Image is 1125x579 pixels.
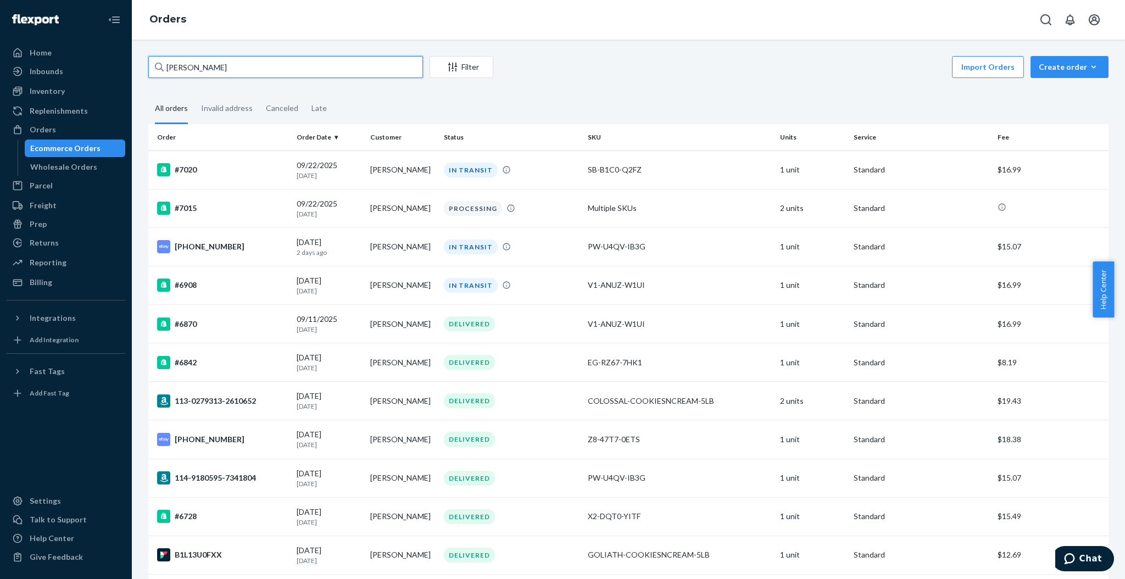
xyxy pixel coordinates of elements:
td: 1 unit [776,420,849,459]
a: Orders [149,13,186,25]
div: Add Fast Tag [30,388,69,398]
p: [DATE] [297,556,361,565]
td: $18.38 [993,420,1109,459]
div: Inbounds [30,66,63,77]
div: Z8-47T7-0ETS [588,434,771,445]
th: Order [148,124,292,151]
p: Standard [854,164,989,175]
button: Fast Tags [7,363,125,380]
p: Standard [854,472,989,483]
button: Talk to Support [7,511,125,528]
div: PW-U4QV-IB3G [588,472,771,483]
p: [DATE] [297,363,361,372]
div: DELIVERED [444,393,495,408]
p: Standard [854,203,989,214]
td: 1 unit [776,305,849,343]
th: Order Date [292,124,366,151]
a: Wholesale Orders [25,158,126,176]
a: Freight [7,197,125,214]
th: Service [849,124,993,151]
a: Returns [7,234,125,252]
div: 09/22/2025 [297,198,361,219]
a: Ecommerce Orders [25,140,126,157]
div: V1-ANUZ-W1UI [588,280,771,291]
div: [DATE] [297,275,361,296]
button: Create order [1031,56,1109,78]
button: Open Search Box [1035,9,1057,31]
div: #7015 [157,202,288,215]
div: DELIVERED [444,432,495,447]
div: Replenishments [30,105,88,116]
div: [DATE] [297,468,361,488]
button: Open notifications [1059,9,1081,31]
p: Standard [854,319,989,330]
th: SKU [583,124,776,151]
div: Customer [370,132,435,142]
input: Search orders [148,56,423,78]
div: Talk to Support [30,514,87,525]
div: [DATE] [297,506,361,527]
div: Late [311,94,327,123]
td: [PERSON_NAME] [366,305,439,343]
td: $16.99 [993,266,1109,304]
div: Billing [30,277,52,288]
button: Integrations [7,309,125,327]
div: 09/22/2025 [297,160,361,180]
td: $19.43 [993,382,1109,420]
div: All orders [155,94,188,124]
div: Wholesale Orders [30,162,97,172]
a: Add Integration [7,331,125,349]
div: V1-ANUZ-W1UI [588,319,771,330]
div: Prep [30,219,47,230]
td: $15.07 [993,459,1109,497]
div: B1L13U0FXX [157,548,288,561]
td: [PERSON_NAME] [366,536,439,574]
ol: breadcrumbs [141,4,195,36]
div: Integrations [30,313,76,324]
p: Standard [854,434,989,445]
div: [DATE] [297,545,361,565]
td: 1 unit [776,459,849,497]
div: Reporting [30,257,66,268]
a: Reporting [7,254,125,271]
div: 113-0279313-2610652 [157,394,288,408]
div: Parcel [30,180,53,191]
div: Inventory [30,86,65,97]
div: [DATE] [297,391,361,411]
a: Home [7,44,125,62]
th: Units [776,124,849,151]
div: DELIVERED [444,471,495,486]
td: [PERSON_NAME] [366,382,439,420]
div: Canceled [266,94,298,123]
td: $12.69 [993,536,1109,574]
div: Ecommerce Orders [30,143,101,154]
td: 1 unit [776,536,849,574]
span: Help Center [1093,261,1114,318]
th: Fee [993,124,1109,151]
td: $15.07 [993,227,1109,266]
button: Give Feedback [7,548,125,566]
td: 1 unit [776,266,849,304]
td: $16.99 [993,305,1109,343]
td: 2 units [776,189,849,227]
p: [DATE] [297,517,361,527]
td: 1 unit [776,227,849,266]
td: [PERSON_NAME] [366,497,439,536]
div: Fast Tags [30,366,65,377]
p: [DATE] [297,325,361,334]
div: #6908 [157,279,288,292]
button: Close Navigation [103,9,125,31]
a: Billing [7,274,125,291]
td: 1 unit [776,497,849,536]
div: DELIVERED [444,548,495,563]
div: DELIVERED [444,509,495,524]
div: DELIVERED [444,355,495,370]
div: X2-DQT0-YITF [588,511,771,522]
div: [PHONE_NUMBER] [157,433,288,446]
div: 114-9180595-7341804 [157,471,288,485]
td: [PERSON_NAME] [366,459,439,497]
button: Filter [430,56,493,78]
td: 1 unit [776,343,849,382]
div: #7020 [157,163,288,176]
